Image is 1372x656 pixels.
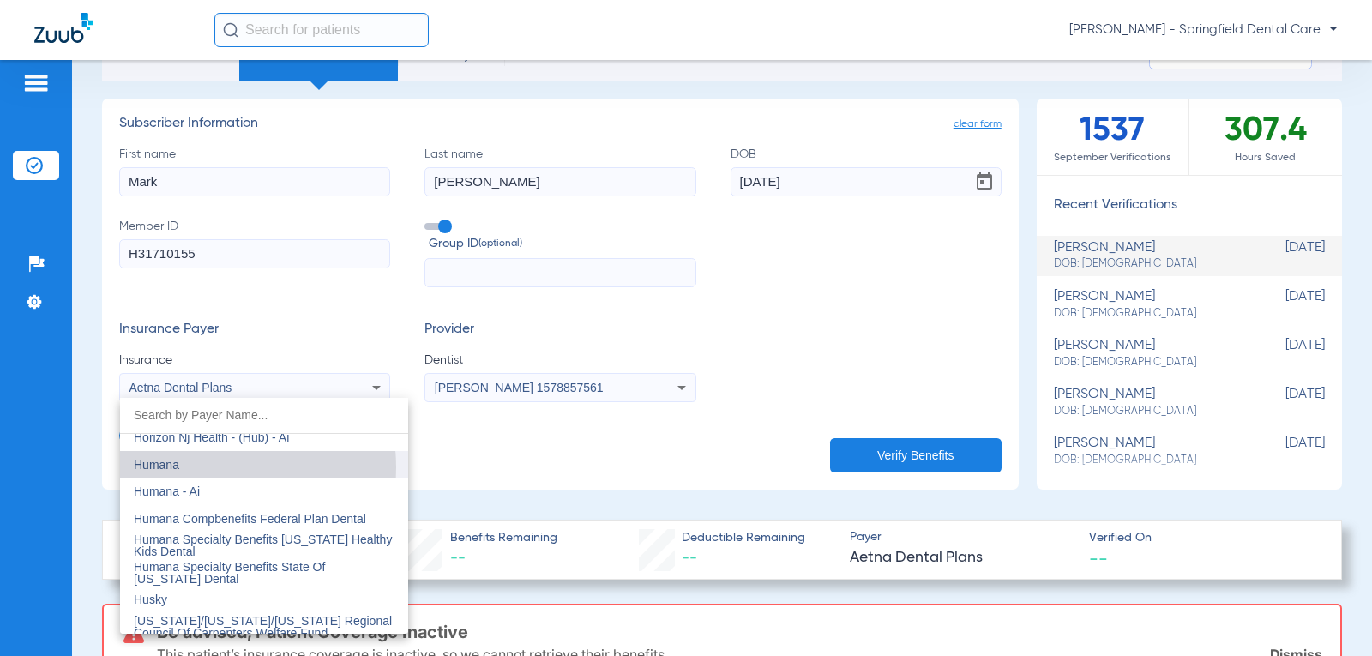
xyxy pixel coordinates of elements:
[134,484,200,498] span: Humana - Ai
[120,398,408,433] input: dropdown search
[134,430,289,444] span: Horizon Nj Health - (Hub) - Ai
[134,458,179,472] span: Humana
[134,533,392,558] span: Humana Specialty Benefits [US_STATE] Healthy Kids Dental
[134,593,167,606] span: Husky
[134,560,325,586] span: Humana Specialty Benefits State Of [US_STATE] Dental
[134,614,392,640] span: [US_STATE]/[US_STATE]/[US_STATE] Regional Council Of Carpenters Welfare Fund
[134,512,366,526] span: Humana Compbenefits Federal Plan Dental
